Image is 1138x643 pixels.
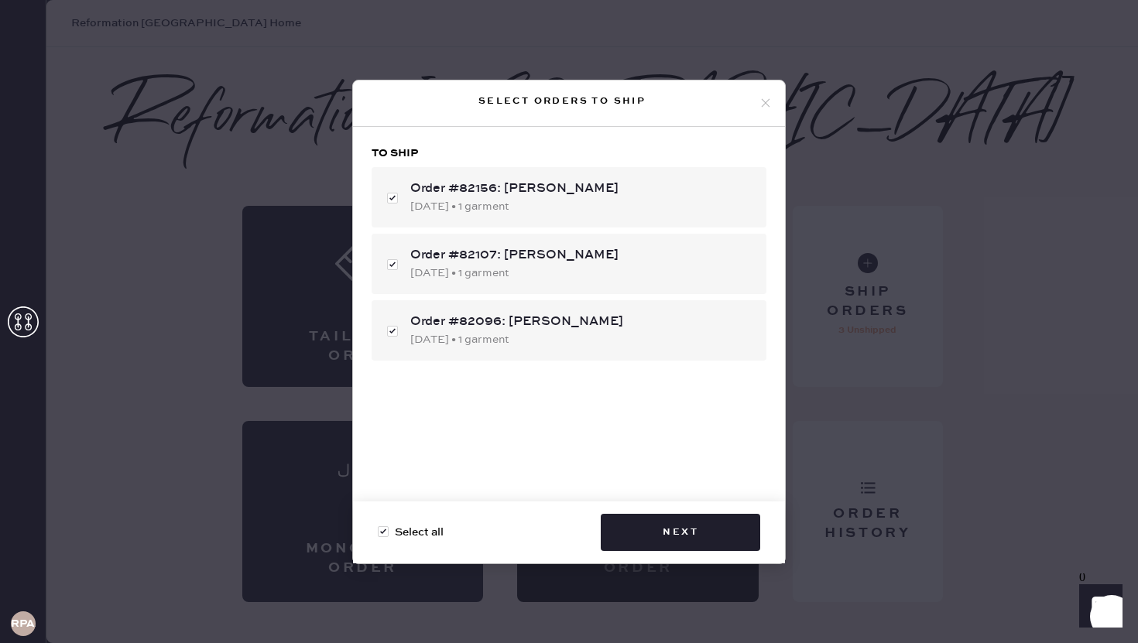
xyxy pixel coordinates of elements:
[1064,573,1131,640] iframe: Front Chat
[410,265,754,282] div: [DATE] • 1 garment
[365,92,759,111] div: Select orders to ship
[410,180,754,198] div: Order #82156: [PERSON_NAME]
[410,198,754,215] div: [DATE] • 1 garment
[601,514,760,551] button: Next
[410,331,754,348] div: [DATE] • 1 garment
[395,524,444,541] span: Select all
[410,313,754,331] div: Order #82096: [PERSON_NAME]
[410,246,754,265] div: Order #82107: [PERSON_NAME]
[372,145,766,161] h3: To ship
[11,618,36,629] h3: RPAA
